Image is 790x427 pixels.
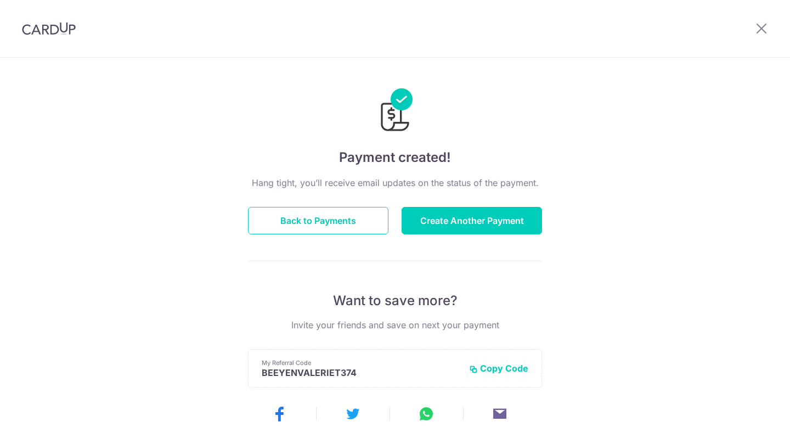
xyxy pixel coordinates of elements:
p: My Referral Code [262,358,460,367]
h4: Payment created! [248,148,542,167]
p: Want to save more? [248,292,542,310]
p: Invite your friends and save on next your payment [248,318,542,332]
button: Copy Code [469,363,528,374]
button: Create Another Payment [402,207,542,234]
p: Hang tight, you’ll receive email updates on the status of the payment. [248,176,542,189]
img: CardUp [22,22,76,35]
button: Back to Payments [248,207,388,234]
img: Payments [377,88,413,134]
p: BEEYENVALERIET374 [262,367,460,378]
